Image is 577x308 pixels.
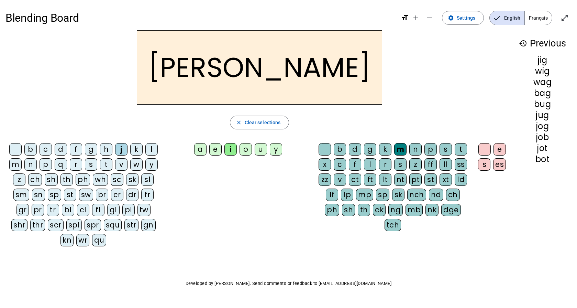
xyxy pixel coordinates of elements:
div: k [379,143,391,156]
div: n [24,158,37,171]
h2: [PERSON_NAME] [137,30,382,105]
div: gr [16,204,29,216]
div: ll [440,158,452,171]
mat-button-toggle-group: Language selection [489,11,552,25]
div: tw [137,204,151,216]
div: ck [373,204,386,216]
div: job [519,133,566,141]
div: lp [341,189,353,201]
div: sp [376,189,389,201]
div: gl [107,204,120,216]
mat-icon: close [236,119,242,126]
div: s [85,158,97,171]
div: bag [519,89,566,97]
div: g [85,143,97,156]
p: Developed by [PERSON_NAME]. Send comments or feedback to [EMAIL_ADDRESS][DOMAIN_NAME] [5,279,572,288]
div: sl [141,173,154,186]
div: mp [356,189,373,201]
span: English [490,11,524,25]
button: Settings [442,11,484,25]
div: r [379,158,391,171]
div: bug [519,100,566,108]
div: i [224,143,237,156]
span: Clear selections [245,118,281,127]
div: ct [349,173,361,186]
div: th [60,173,73,186]
div: th [358,204,370,216]
div: bot [519,155,566,163]
div: sk [126,173,138,186]
div: qu [92,234,106,246]
div: br [96,189,108,201]
div: st [424,173,437,186]
div: fr [141,189,154,201]
div: ng [388,204,403,216]
div: h [100,143,112,156]
div: wr [76,234,89,246]
div: z [13,173,25,186]
div: g [364,143,376,156]
div: fl [92,204,104,216]
div: l [145,143,158,156]
div: es [493,158,506,171]
div: d [55,143,67,156]
div: mb [406,204,423,216]
div: zz [319,173,331,186]
div: sc [111,173,123,186]
div: w [130,158,143,171]
div: y [145,158,158,171]
div: nch [407,189,426,201]
div: dr [126,189,138,201]
mat-icon: open_in_full [561,14,569,22]
div: thr [30,219,45,231]
div: kn [60,234,74,246]
div: jig [519,56,566,64]
div: q [55,158,67,171]
button: Decrease font size [423,11,436,25]
div: jot [519,144,566,152]
div: xt [440,173,452,186]
button: Increase font size [409,11,423,25]
div: n [409,143,422,156]
div: nd [429,189,443,201]
div: tch [385,219,401,231]
div: m [394,143,407,156]
div: e [209,143,222,156]
div: wig [519,67,566,75]
mat-icon: history [519,39,527,47]
div: cr [111,189,123,201]
span: Settings [457,14,475,22]
div: a [194,143,207,156]
div: b [334,143,346,156]
div: z [409,158,422,171]
div: e [493,143,506,156]
div: k [130,143,143,156]
div: s [440,143,452,156]
div: c [40,143,52,156]
h1: Blending Board [5,7,395,29]
div: pt [409,173,422,186]
div: b [24,143,37,156]
div: t [455,143,467,156]
div: y [270,143,282,156]
div: p [424,143,437,156]
div: spl [66,219,82,231]
div: ch [446,189,460,201]
div: f [70,143,82,156]
div: j [115,143,127,156]
div: ch [28,173,42,186]
div: sn [32,189,45,201]
div: pl [122,204,135,216]
div: ft [364,173,376,186]
div: t [100,158,112,171]
div: str [124,219,138,231]
div: c [334,158,346,171]
div: dge [441,204,461,216]
mat-icon: settings [448,15,454,21]
div: v [115,158,127,171]
div: shr [11,219,27,231]
div: pr [32,204,44,216]
div: u [255,143,267,156]
div: sp [48,189,61,201]
div: gn [141,219,156,231]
